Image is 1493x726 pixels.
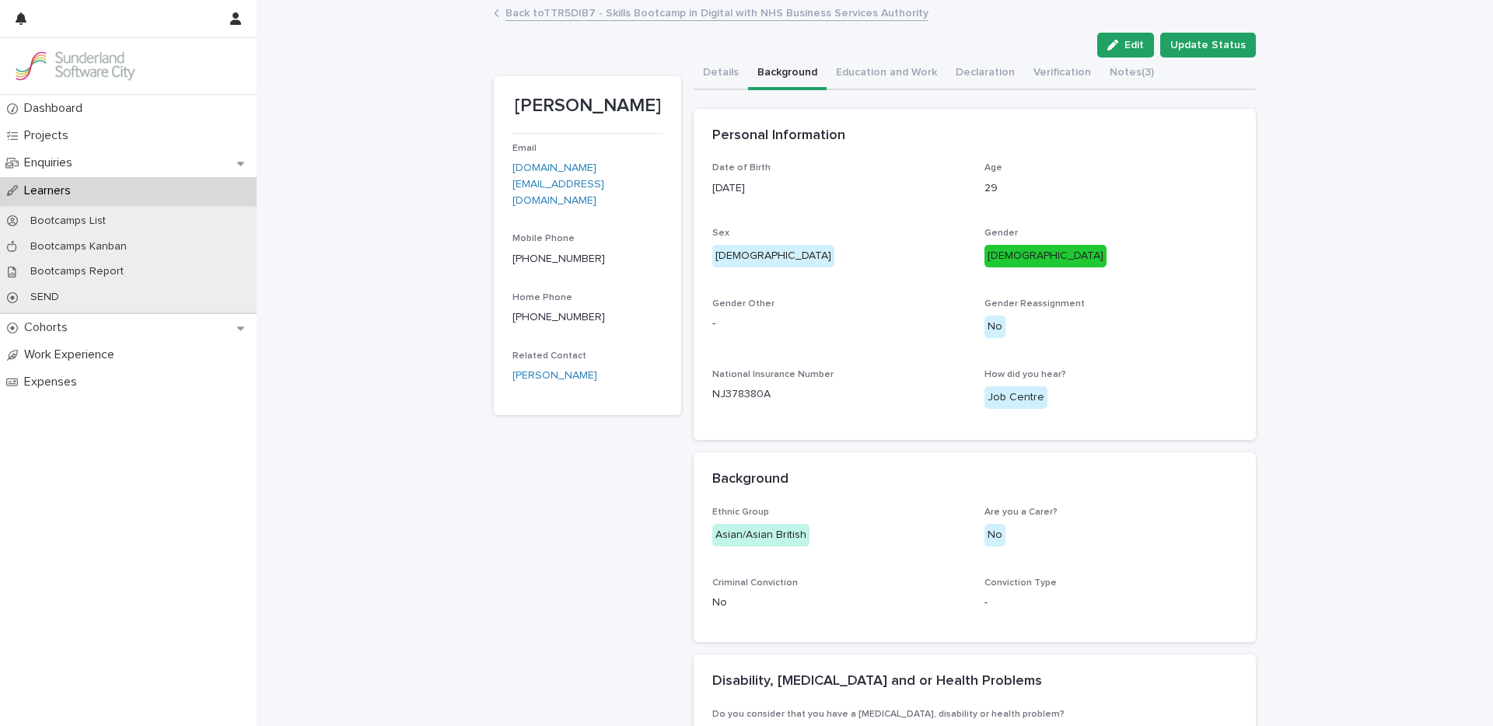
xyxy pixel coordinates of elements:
[984,316,1005,338] div: No
[984,508,1058,517] span: Are you a Carer?
[1124,40,1144,51] span: Edit
[18,101,95,116] p: Dashboard
[712,578,798,588] span: Criminal Conviction
[18,128,81,143] p: Projects
[712,316,966,332] p: -
[512,162,604,206] a: [DOMAIN_NAME][EMAIL_ADDRESS][DOMAIN_NAME]
[984,299,1085,309] span: Gender Reassignment
[18,291,72,304] p: SEND
[1170,37,1246,53] span: Update Status
[18,347,127,362] p: Work Experience
[512,368,597,384] a: [PERSON_NAME]
[512,144,537,153] span: Email
[18,215,118,228] p: Bootcamps List
[18,375,89,389] p: Expenses
[984,578,1057,588] span: Conviction Type
[694,58,748,90] button: Details
[512,312,605,323] a: [PHONE_NUMBER]
[18,155,85,170] p: Enquiries
[1097,33,1154,58] button: Edit
[712,163,771,173] span: Date of Birth
[712,299,774,309] span: Gender Other
[18,265,136,278] p: Bootcamps Report
[712,370,834,379] span: National Insurance Number
[712,524,809,546] div: Asian/Asian British
[505,3,928,21] a: Back toTTR5DIB7 - Skills Bootcamp in Digital with NHS Business Services Authority
[712,673,1042,690] h2: Disability, [MEDICAL_DATA] and or Health Problems
[12,51,137,82] img: GVzBcg19RCOYju8xzymn
[18,240,139,253] p: Bootcamps Kanban
[512,234,575,243] span: Mobile Phone
[984,245,1107,267] div: [DEMOGRAPHIC_DATA]
[984,524,1005,546] div: No
[712,595,966,611] p: No
[984,386,1047,409] div: Job Centre
[748,58,827,90] button: Background
[512,95,663,117] p: [PERSON_NAME]
[1024,58,1100,90] button: Verification
[1100,58,1163,90] button: Notes (3)
[712,386,966,403] p: NJ378380A
[984,163,1002,173] span: Age
[946,58,1024,90] button: Declaration
[712,229,729,238] span: Sex
[827,58,946,90] button: Education and Work
[18,320,80,335] p: Cohorts
[984,180,1238,197] p: 29
[984,595,1238,611] p: -
[712,245,834,267] div: [DEMOGRAPHIC_DATA]
[984,370,1066,379] span: How did you hear?
[1160,33,1256,58] button: Update Status
[712,710,1065,719] span: Do you consider that you have a [MEDICAL_DATA], disability or health problem?
[18,183,83,198] p: Learners
[512,351,586,361] span: Related Contact
[712,471,788,488] h2: Background
[512,293,572,302] span: Home Phone
[712,127,845,145] h2: Personal Information
[512,253,605,264] a: [PHONE_NUMBER]
[712,180,966,197] p: [DATE]
[712,508,769,517] span: Ethnic Group
[984,229,1018,238] span: Gender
